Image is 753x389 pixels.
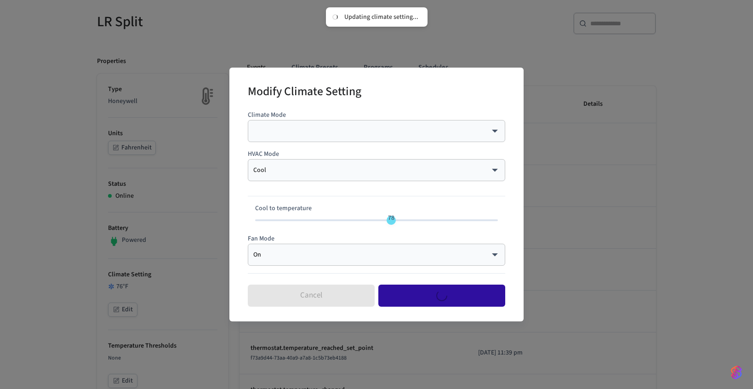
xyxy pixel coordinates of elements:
[248,79,361,107] h2: Modify Climate Setting
[253,250,500,259] div: On
[388,213,394,223] span: 78
[253,166,500,175] div: Cool
[255,204,498,213] p: Cool to temperature
[248,149,505,159] p: HVAC Mode
[248,234,505,244] p: Fan Mode
[731,365,742,380] img: SeamLogoGradient.69752ec5.svg
[248,110,505,120] p: Climate Mode
[344,13,418,21] div: Updating climate setting...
